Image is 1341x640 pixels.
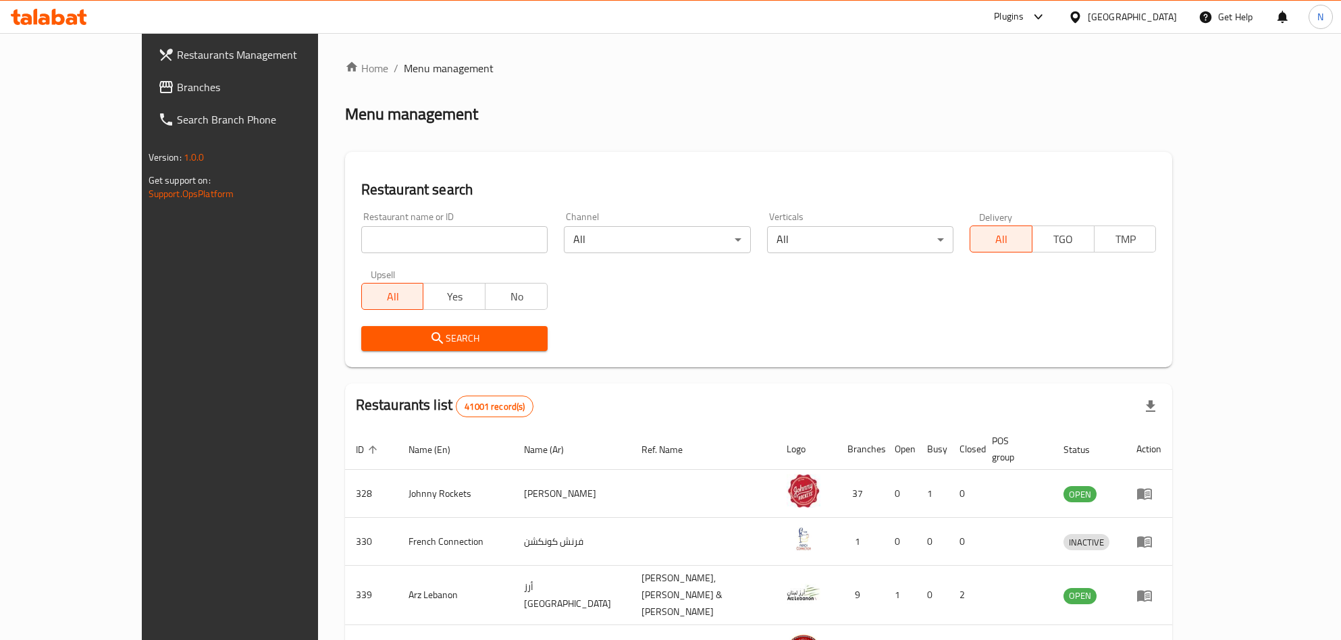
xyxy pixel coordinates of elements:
[177,79,355,95] span: Branches
[149,149,182,166] span: Version:
[361,226,548,253] input: Search for restaurant name or ID..
[394,60,398,76] li: /
[884,470,916,518] td: 0
[1063,486,1097,502] div: OPEN
[513,470,631,518] td: [PERSON_NAME]
[787,576,820,610] img: Arz Lebanon
[485,283,548,310] button: No
[916,470,949,518] td: 1
[524,442,581,458] span: Name (Ar)
[631,566,776,625] td: [PERSON_NAME],[PERSON_NAME] & [PERSON_NAME]
[641,442,700,458] span: Ref. Name
[345,518,398,566] td: 330
[1032,225,1095,252] button: TGO
[1317,9,1323,24] span: N
[1063,535,1109,550] span: INACTIVE
[177,111,355,128] span: Search Branch Phone
[398,518,514,566] td: French Connection
[456,396,533,417] div: Total records count
[1136,485,1161,502] div: Menu
[345,103,478,125] h2: Menu management
[361,326,548,351] button: Search
[1136,587,1161,604] div: Menu
[404,60,494,76] span: Menu management
[1063,588,1097,604] div: OPEN
[398,566,514,625] td: Arz Lebanon
[361,180,1157,200] h2: Restaurant search
[367,287,419,306] span: All
[949,518,981,566] td: 0
[1063,442,1107,458] span: Status
[345,566,398,625] td: 339
[409,442,468,458] span: Name (En)
[1088,9,1177,24] div: [GEOGRAPHIC_DATA]
[1063,588,1097,604] span: OPEN
[1063,534,1109,550] div: INACTIVE
[787,474,820,508] img: Johnny Rockets
[149,185,234,203] a: Support.OpsPlatform
[916,429,949,470] th: Busy
[787,522,820,556] img: French Connection
[970,225,1032,252] button: All
[345,60,1173,76] nav: breadcrumb
[456,400,533,413] span: 41001 record(s)
[149,171,211,189] span: Get support on:
[371,269,396,279] label: Upsell
[429,287,480,306] span: Yes
[837,566,884,625] td: 9
[372,330,537,347] span: Search
[837,518,884,566] td: 1
[491,287,542,306] span: No
[837,470,884,518] td: 37
[1126,429,1172,470] th: Action
[345,470,398,518] td: 328
[1134,390,1167,423] div: Export file
[767,226,953,253] div: All
[949,566,981,625] td: 2
[949,429,981,470] th: Closed
[1038,230,1089,249] span: TGO
[979,212,1013,221] label: Delivery
[916,566,949,625] td: 0
[513,518,631,566] td: فرنش كونكشن
[345,60,388,76] a: Home
[1063,487,1097,502] span: OPEN
[994,9,1024,25] div: Plugins
[513,566,631,625] td: أرز [GEOGRAPHIC_DATA]
[177,47,355,63] span: Restaurants Management
[1136,533,1161,550] div: Menu
[564,226,750,253] div: All
[976,230,1027,249] span: All
[361,283,424,310] button: All
[356,442,382,458] span: ID
[423,283,485,310] button: Yes
[837,429,884,470] th: Branches
[1094,225,1157,252] button: TMP
[776,429,837,470] th: Logo
[1100,230,1151,249] span: TMP
[884,518,916,566] td: 0
[992,433,1037,465] span: POS group
[356,395,534,417] h2: Restaurants list
[147,38,366,71] a: Restaurants Management
[184,149,205,166] span: 1.0.0
[884,429,916,470] th: Open
[398,470,514,518] td: Johnny Rockets
[147,103,366,136] a: Search Branch Phone
[916,518,949,566] td: 0
[884,566,916,625] td: 1
[949,470,981,518] td: 0
[147,71,366,103] a: Branches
